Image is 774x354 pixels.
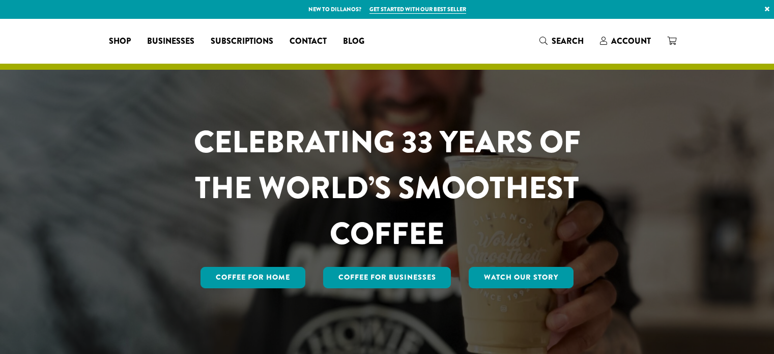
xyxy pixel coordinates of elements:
[164,119,611,257] h1: CELEBRATING 33 YEARS OF THE WORLD’S SMOOTHEST COFFEE
[611,35,651,47] span: Account
[531,33,592,49] a: Search
[469,267,574,288] a: Watch Our Story
[290,35,327,48] span: Contact
[109,35,131,48] span: Shop
[101,33,139,49] a: Shop
[369,5,466,14] a: Get started with our best seller
[552,35,584,47] span: Search
[147,35,194,48] span: Businesses
[200,267,305,288] a: Coffee for Home
[323,267,451,288] a: Coffee For Businesses
[343,35,364,48] span: Blog
[211,35,273,48] span: Subscriptions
